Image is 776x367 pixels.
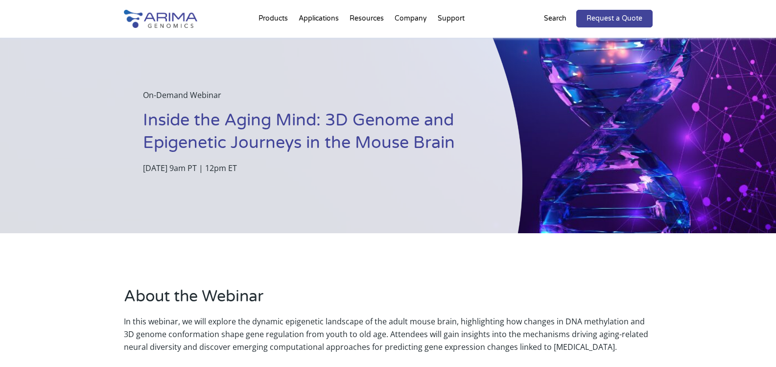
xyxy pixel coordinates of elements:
[124,315,653,353] p: In this webinar, we will explore the dynamic epigenetic landscape of the adult mouse brain, highl...
[544,12,566,25] p: Search
[143,109,473,162] h1: Inside the Aging Mind: 3D Genome and Epigenetic Journeys in the Mouse Brain
[143,162,473,174] p: [DATE] 9am PT | 12pm ET
[124,286,653,315] h2: About the Webinar
[576,10,653,27] a: Request a Quote
[143,89,473,109] p: On-Demand Webinar
[124,10,197,28] img: Arima-Genomics-logo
